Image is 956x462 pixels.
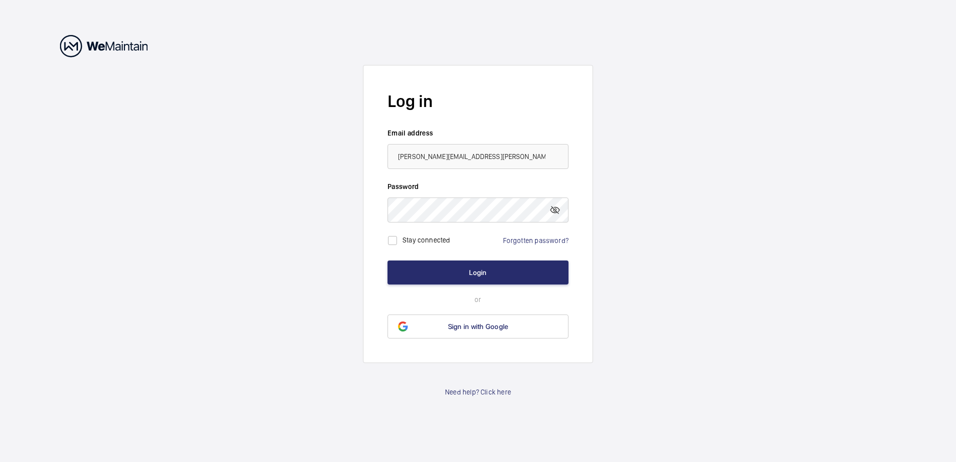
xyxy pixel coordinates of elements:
button: Login [387,260,568,284]
h2: Log in [387,89,568,113]
label: Password [387,181,568,191]
span: Sign in with Google [448,322,508,330]
label: Email address [387,128,568,138]
label: Stay connected [402,236,450,244]
input: Your email address [387,144,568,169]
a: Need help? Click here [445,387,511,397]
a: Forgotten password? [503,236,568,244]
p: or [387,294,568,304]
